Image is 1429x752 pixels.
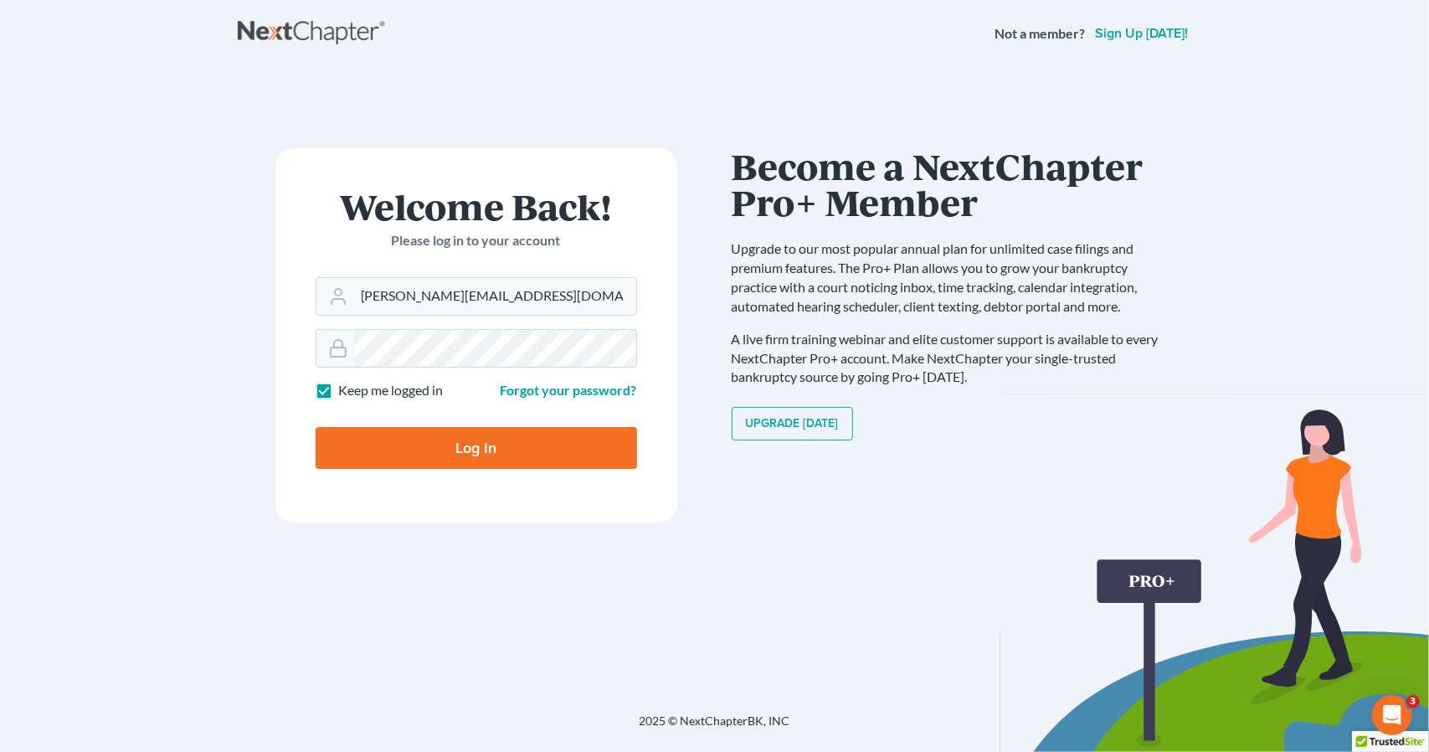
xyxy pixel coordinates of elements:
[995,24,1086,44] strong: Not a member?
[501,382,637,398] a: Forgot your password?
[339,381,444,400] label: Keep me logged in
[1406,695,1420,708] span: 3
[1372,695,1412,735] iframe: Intercom live chat
[316,231,637,250] p: Please log in to your account
[732,240,1175,316] p: Upgrade to our most popular annual plan for unlimited case filings and premium features. The Pro+...
[732,407,853,440] a: Upgrade [DATE]
[732,148,1175,219] h1: Become a NextChapter Pro+ Member
[1092,27,1192,40] a: Sign up [DATE]!
[316,427,637,469] input: Log In
[316,188,637,224] h1: Welcome Back!
[732,330,1175,388] p: A live firm training webinar and elite customer support is available to every NextChapter Pro+ ac...
[604,286,624,306] keeper-lock: Open Keeper Popup
[354,278,636,315] input: Email Address
[238,713,1192,743] div: 2025 © NextChapterBK, INC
